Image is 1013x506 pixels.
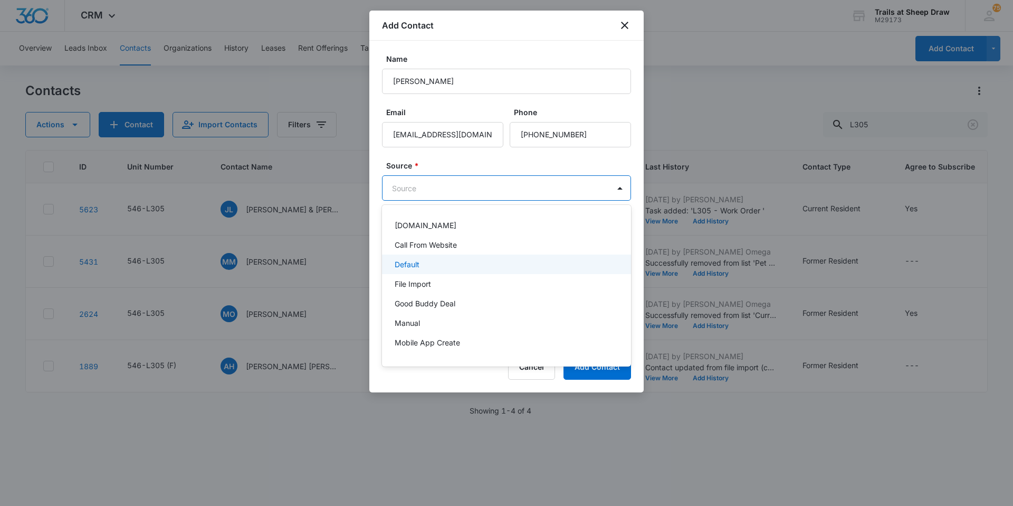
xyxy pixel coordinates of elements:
[395,259,419,270] p: Default
[395,317,420,329] p: Manual
[395,220,456,231] p: [DOMAIN_NAME]
[395,337,460,348] p: Mobile App Create
[395,298,455,309] p: Good Buddy Deal
[395,357,414,368] p: Other
[395,239,457,250] p: Call From Website
[395,278,431,289] p: File Import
